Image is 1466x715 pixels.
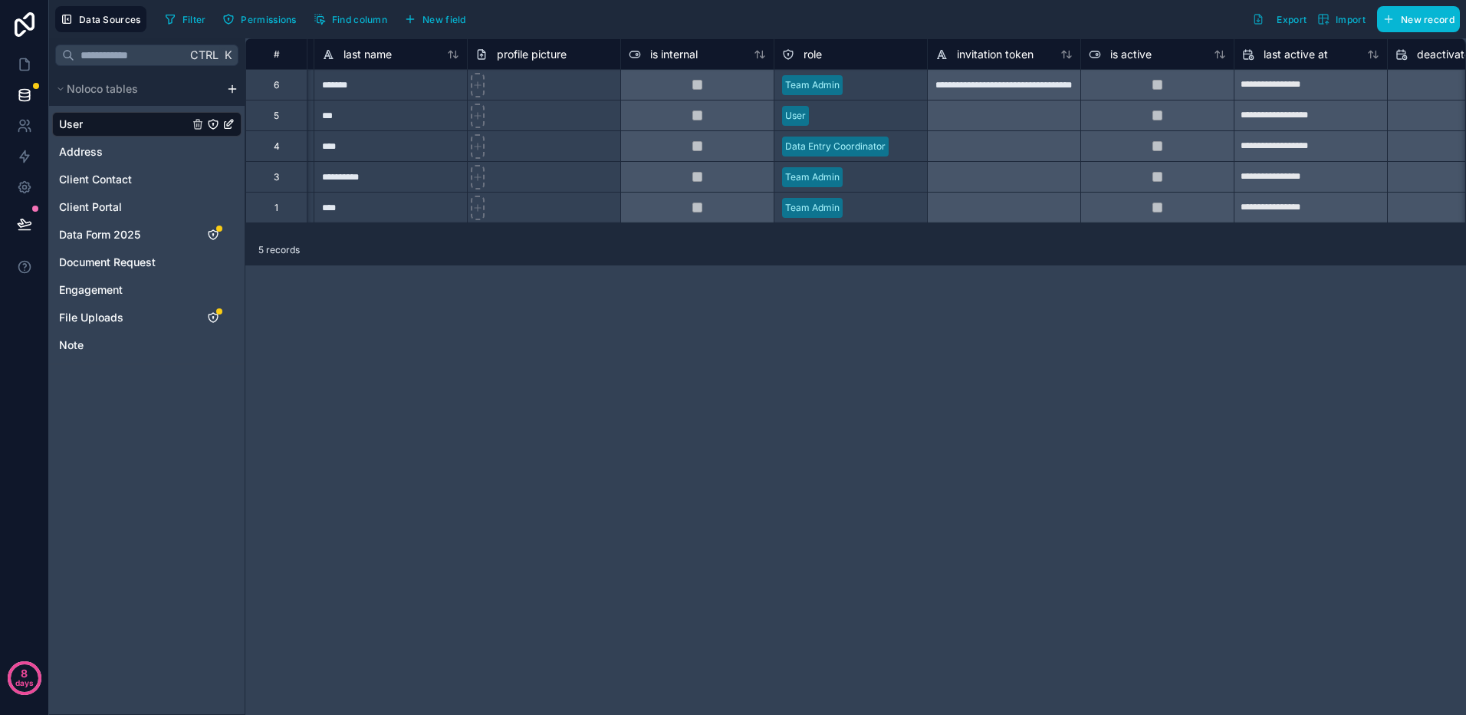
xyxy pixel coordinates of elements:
span: 5 records [258,244,300,256]
div: 6 [274,79,279,91]
button: Data Sources [55,6,146,32]
div: 4 [274,140,280,153]
div: User [785,109,806,123]
a: Permissions [217,8,307,31]
span: Import [1336,14,1366,25]
span: last active at [1264,47,1328,62]
div: Team Admin [785,78,840,92]
span: is active [1110,47,1152,62]
div: 1 [274,202,278,214]
span: Ctrl [189,45,220,64]
span: profile picture [497,47,567,62]
span: Export [1277,14,1307,25]
span: New field [422,14,466,25]
div: Team Admin [785,170,840,184]
span: last name [343,47,392,62]
div: 3 [274,171,279,183]
span: Filter [182,14,206,25]
p: days [15,672,34,694]
button: Permissions [217,8,301,31]
span: role [804,47,822,62]
div: # [258,48,295,60]
button: New record [1377,6,1460,32]
span: is internal [650,47,698,62]
button: New field [399,8,472,31]
div: 5 [274,110,279,122]
div: Data Entry Coordinator [785,140,886,153]
span: Permissions [241,14,296,25]
span: invitation token [957,47,1034,62]
button: Filter [159,8,212,31]
span: Find column [332,14,387,25]
button: Find column [308,8,393,31]
span: New record [1401,14,1454,25]
span: Data Sources [79,14,141,25]
button: Export [1247,6,1312,32]
button: Import [1312,6,1371,32]
div: Team Admin [785,201,840,215]
a: New record [1371,6,1460,32]
p: 8 [21,666,28,681]
span: K [222,50,233,61]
